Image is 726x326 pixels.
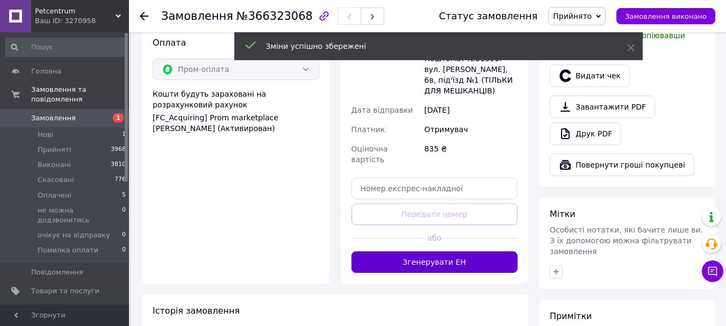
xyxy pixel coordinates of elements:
[550,122,621,145] a: Друк PDF
[422,38,520,100] div: [GEOGRAPHIC_DATA], Поштомат №31391: вул. [PERSON_NAME], 6в, під'їзд №1 (ТІЛЬКИ ДЛЯ МЕШКАНЦІВ)
[266,41,600,52] div: Зміни успішно збережені
[550,209,576,219] span: Мітки
[351,178,518,199] input: Номер експрес-накладної
[35,6,116,16] span: Petcentrum
[38,230,110,240] span: очікує на відправку
[114,175,126,185] span: 776
[38,206,122,225] span: не можна додзвонитись
[553,12,592,20] span: Прийнято
[550,226,703,256] span: Особисті нотатки, які бачите лише ви. З їх допомогою можна фільтрувати замовлення
[439,11,538,21] div: Статус замовлення
[31,85,129,104] span: Замовлення та повідомлення
[161,10,233,23] span: Замовлення
[31,286,99,296] span: Товари та послуги
[550,64,630,87] button: Видати чек
[153,306,240,316] span: Історія замовлення
[351,251,518,273] button: Згенерувати ЕН
[550,96,655,118] a: Завантажити PDF
[122,206,126,225] span: 0
[111,145,126,155] span: 3968
[31,267,83,277] span: Повідомлення
[153,89,319,134] div: Кошти будуть зараховані на розрахунковий рахунок
[122,130,126,140] span: 1
[236,10,313,23] span: №366323068
[38,245,98,255] span: Помилка оплати
[38,175,74,185] span: Скасовані
[111,160,126,170] span: 3810
[122,245,126,255] span: 0
[5,38,127,57] input: Пошук
[38,130,53,140] span: Нові
[422,120,520,139] div: Отримувач
[35,16,129,26] div: Ваш ID: 3270958
[550,311,592,321] span: Примітки
[140,11,148,21] div: Повернутися назад
[351,144,388,164] span: Оціночна вартість
[31,67,61,76] span: Головна
[122,230,126,240] span: 0
[38,160,71,170] span: Виконані
[38,145,71,155] span: Прийняті
[616,8,715,24] button: Замовлення виконано
[550,154,694,176] button: Повернути гроші покупцеві
[422,139,520,169] div: 835 ₴
[153,38,186,48] span: Оплата
[122,191,126,200] span: 5
[426,233,443,243] span: або
[422,100,520,120] div: [DATE]
[351,125,385,134] span: Платник
[113,113,124,122] span: 1
[38,191,71,200] span: Оплачені
[702,260,723,282] button: Чат з покупцем
[31,113,76,123] span: Замовлення
[153,112,319,134] div: [FC_Acquiring] Prom marketplace [PERSON_NAME] (Активирован)
[625,12,707,20] span: Замовлення виконано
[351,106,413,114] span: Дата відправки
